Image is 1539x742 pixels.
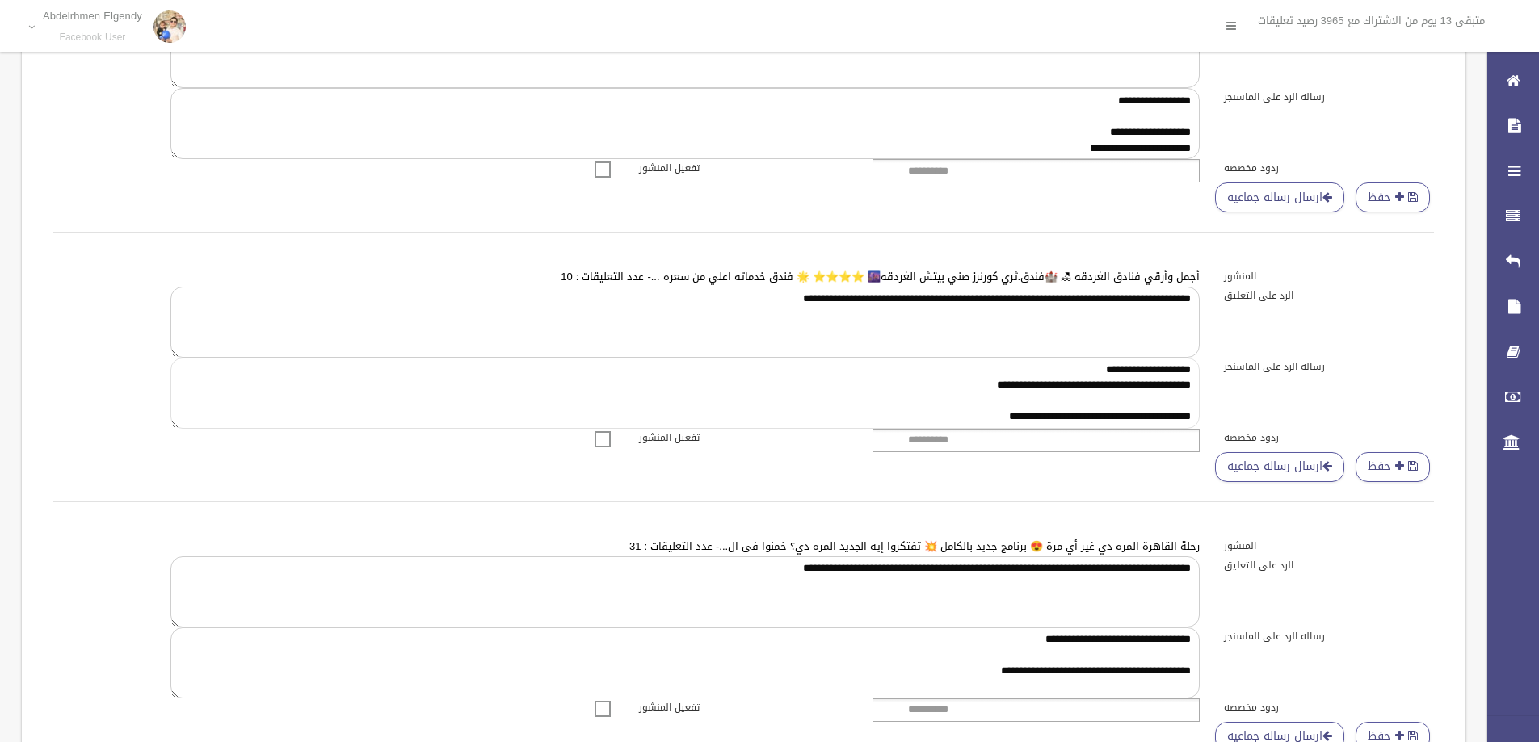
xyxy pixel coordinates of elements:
label: المنشور [1212,267,1446,285]
a: ارسال رساله جماعيه [1215,182,1344,212]
label: ردود مخصصه [1212,698,1446,716]
label: المنشور [1212,537,1446,555]
label: ردود مخصصه [1212,429,1446,446]
label: رساله الرد على الماسنجر [1212,627,1446,645]
a: ارسال رساله جماعيه [1215,452,1344,482]
label: رساله الرد على الماسنجر [1212,358,1446,375]
label: الرد على التعليق [1212,287,1446,304]
label: تفعيل المنشور [627,429,861,446]
label: رساله الرد على الماسنجر [1212,88,1446,106]
a: أجمل وأرقي فنادق الغردقه 🏖 🏰فندق.ثري كورنرز صني بيتش الغردقه🌆 ⭐⭐⭐⭐ 🌟 فندق خدماته اعلي من سعره ...... [561,266,1200,287]
label: ردود مخصصه [1212,159,1446,177]
small: Facebook User [43,31,142,44]
label: تفعيل المنشور [627,159,861,177]
label: تفعيل المنشور [627,698,861,716]
button: حفظ [1356,182,1430,212]
p: Abdelrhmen Elgendy [43,10,142,22]
a: رحلة القاهرة المره دي غير أي مرة 😍 برنامج جديد بالكامل 💥 تفتكروا إيه الجديد المره دي؟ خمنوا فى ال... [629,536,1200,556]
button: حفظ [1356,452,1430,482]
label: الرد على التعليق [1212,556,1446,574]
